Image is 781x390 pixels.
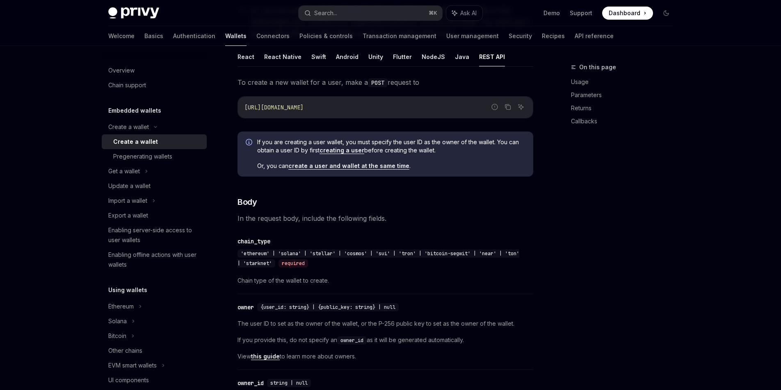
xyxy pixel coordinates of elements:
[516,102,526,112] button: Ask AI
[571,102,679,115] a: Returns
[102,149,207,164] a: Pregenerating wallets
[108,80,146,90] div: Chain support
[571,75,679,88] a: Usage
[320,147,364,154] a: creating a user
[237,335,533,345] span: If you provide this, do not specify an as it will be generated automatically.
[108,375,149,385] div: UI components
[571,88,679,102] a: Parameters
[446,6,482,20] button: Ask AI
[173,26,215,46] a: Authentication
[108,7,159,19] img: dark logo
[544,9,560,17] a: Demo
[108,211,148,220] div: Export a wallet
[314,8,337,18] div: Search...
[368,47,383,66] button: Unity
[393,47,412,66] button: Flutter
[237,303,254,311] div: owner
[570,9,592,17] a: Support
[609,9,640,17] span: Dashboard
[108,166,140,176] div: Get a wallet
[479,47,505,66] button: REST API
[368,78,388,87] code: POST
[102,179,207,193] a: Update a wallet
[102,373,207,388] a: UI components
[299,6,442,20] button: Search...⌘K
[102,78,207,93] a: Chain support
[422,47,445,66] button: NodeJS
[102,223,207,247] a: Enabling server-side access to user wallets
[237,237,270,245] div: chain_type
[102,63,207,78] a: Overview
[102,208,207,223] a: Export a wallet
[251,353,280,360] a: this guide
[108,361,157,370] div: EVM smart wallets
[108,106,161,116] h5: Embedded wallets
[108,181,151,191] div: Update a wallet
[311,47,326,66] button: Swift
[102,343,207,358] a: Other chains
[257,162,525,170] span: Or, you can .
[108,66,135,75] div: Overview
[108,331,126,341] div: Bitcoin
[144,26,163,46] a: Basics
[575,26,614,46] a: API reference
[237,47,254,66] button: React
[246,139,254,147] svg: Info
[489,102,500,112] button: Report incorrect code
[455,47,469,66] button: Java
[237,77,533,88] span: To create a new wallet for a user, make a request to
[108,122,149,132] div: Create a wallet
[237,319,533,329] span: The user ID to set as the owner of the wallet, or the P-256 public key to set as the owner of the...
[113,137,158,147] div: Create a wallet
[108,26,135,46] a: Welcome
[446,26,499,46] a: User management
[502,102,513,112] button: Copy the contents from the code block
[264,47,301,66] button: React Native
[256,26,290,46] a: Connectors
[602,7,653,20] a: Dashboard
[542,26,565,46] a: Recipes
[509,26,532,46] a: Security
[337,336,367,345] code: owner_id
[108,225,202,245] div: Enabling server-side access to user wallets
[108,316,127,326] div: Solana
[579,62,616,72] span: On this page
[225,26,247,46] a: Wallets
[257,138,525,154] span: If you are creating a user wallet, you must specify the user ID as the owner of the wallet. You c...
[102,247,207,272] a: Enabling offline actions with user wallets
[108,285,147,295] h5: Using wallets
[237,379,264,387] div: owner_id
[102,134,207,149] a: Create a wallet
[299,26,353,46] a: Policies & controls
[429,10,437,16] span: ⌘ K
[113,152,172,161] div: Pregenerating wallets
[237,351,533,361] span: View to learn more about owners.
[237,276,533,286] span: Chain type of the wallet to create.
[336,47,359,66] button: Android
[108,250,202,270] div: Enabling offline actions with user wallets
[460,9,477,17] span: Ask AI
[270,380,308,386] span: string | null
[288,162,409,170] a: create a user and wallet at the same time
[279,259,308,268] div: required
[363,26,436,46] a: Transaction management
[571,115,679,128] a: Callbacks
[244,104,304,111] span: [URL][DOMAIN_NAME]
[237,196,257,208] span: Body
[260,304,395,311] span: {user_id: string} | {public_key: string} | null
[108,196,147,206] div: Import a wallet
[237,250,519,267] span: 'ethereum' | 'solana' | 'stellar' | 'cosmos' | 'sui' | 'tron' | 'bitcoin-segwit' | 'near' | 'ton'...
[108,302,134,311] div: Ethereum
[108,346,142,356] div: Other chains
[237,213,533,224] span: In the request body, include the following fields.
[660,7,673,20] button: Toggle dark mode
